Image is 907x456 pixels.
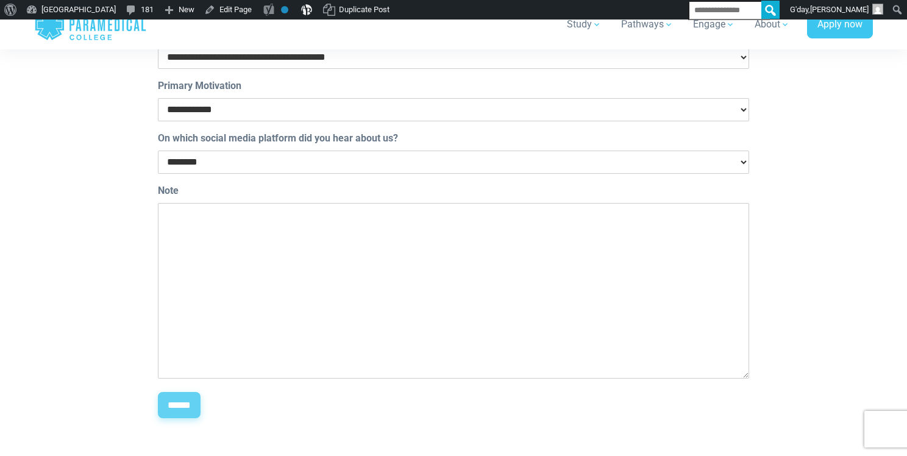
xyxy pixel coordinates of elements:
[747,7,797,41] a: About
[158,131,398,146] label: On which social media platform did you hear about us?
[810,5,869,14] span: [PERSON_NAME]
[686,7,742,41] a: Engage
[614,7,681,41] a: Pathways
[158,183,179,198] label: Note
[34,5,147,45] a: Australian Paramedical College
[281,6,288,13] div: No index
[807,11,873,39] a: Apply now
[158,79,241,93] label: Primary Motivation
[560,7,609,41] a: Study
